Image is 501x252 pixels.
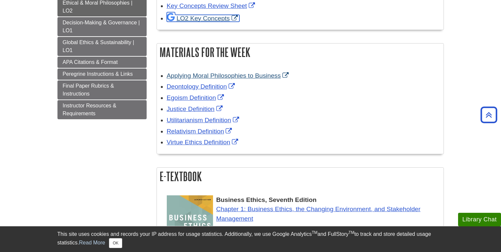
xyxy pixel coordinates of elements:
[167,139,240,146] a: Link opens in new window
[167,117,241,124] a: Link opens in new window
[167,2,257,9] a: Link opens in new window
[63,103,117,116] span: Instructor Resources & Requirements
[167,105,224,112] a: Link opens in new window
[167,128,234,135] a: Link opens in new window
[57,230,444,248] div: This site uses cookies and records your IP address for usage statistics. Additionally, we use Goo...
[57,69,147,80] a: Peregrine Instructions & Links
[63,20,140,33] span: Decision-Making & Governance | LO1
[63,40,134,53] span: Global Ethics & Sustainability | LO1
[57,100,147,119] a: Instructor Resources & Requirements
[167,72,291,79] a: Link opens in new window
[57,57,147,68] a: APA Citations & Format
[57,80,147,99] a: Final Paper Rubrics & Instructions
[478,110,499,119] a: Back to Top
[216,206,421,222] a: Chapter 1: Business Ethics, the Changing Environment, and Stakeholder Management
[167,83,236,90] a: Link opens in new window
[57,37,147,56] a: Global Ethics & Sustainability | LO1
[349,230,354,235] sup: TM
[216,196,317,203] span: Business Ethics, Seventh Edition
[63,71,133,77] span: Peregrine Instructions & Links
[312,230,317,235] sup: TM
[458,213,501,226] button: Library Chat
[79,240,105,245] a: Read More
[157,168,444,185] h2: E-Textbook
[167,94,226,101] a: Link opens in new window
[57,17,147,36] a: Decision-Making & Governance | LO1
[157,43,444,61] h2: Materials for the Week
[63,83,114,97] span: Final Paper Rubrics & Instructions
[109,238,122,248] button: Close
[167,15,239,22] a: Link opens in new window
[63,59,118,65] span: APA Citations & Format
